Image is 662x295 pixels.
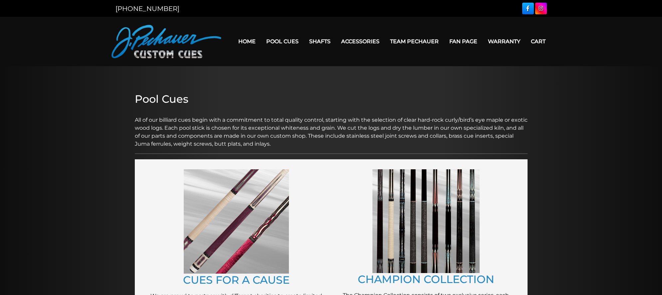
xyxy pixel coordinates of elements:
h2: Pool Cues [135,93,528,105]
a: Shafts [304,33,336,50]
a: Team Pechauer [385,33,444,50]
a: Accessories [336,33,385,50]
a: Warranty [483,33,526,50]
a: Pool Cues [261,33,304,50]
a: Cart [526,33,551,50]
a: Home [233,33,261,50]
p: All of our billiard cues begin with a commitment to total quality control, starting with the sele... [135,108,528,148]
a: [PHONE_NUMBER] [115,5,179,13]
a: Fan Page [444,33,483,50]
a: CHAMPION COLLECTION [358,273,494,286]
img: Pechauer Custom Cues [111,25,221,58]
a: CUES FOR A CAUSE [183,273,290,286]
